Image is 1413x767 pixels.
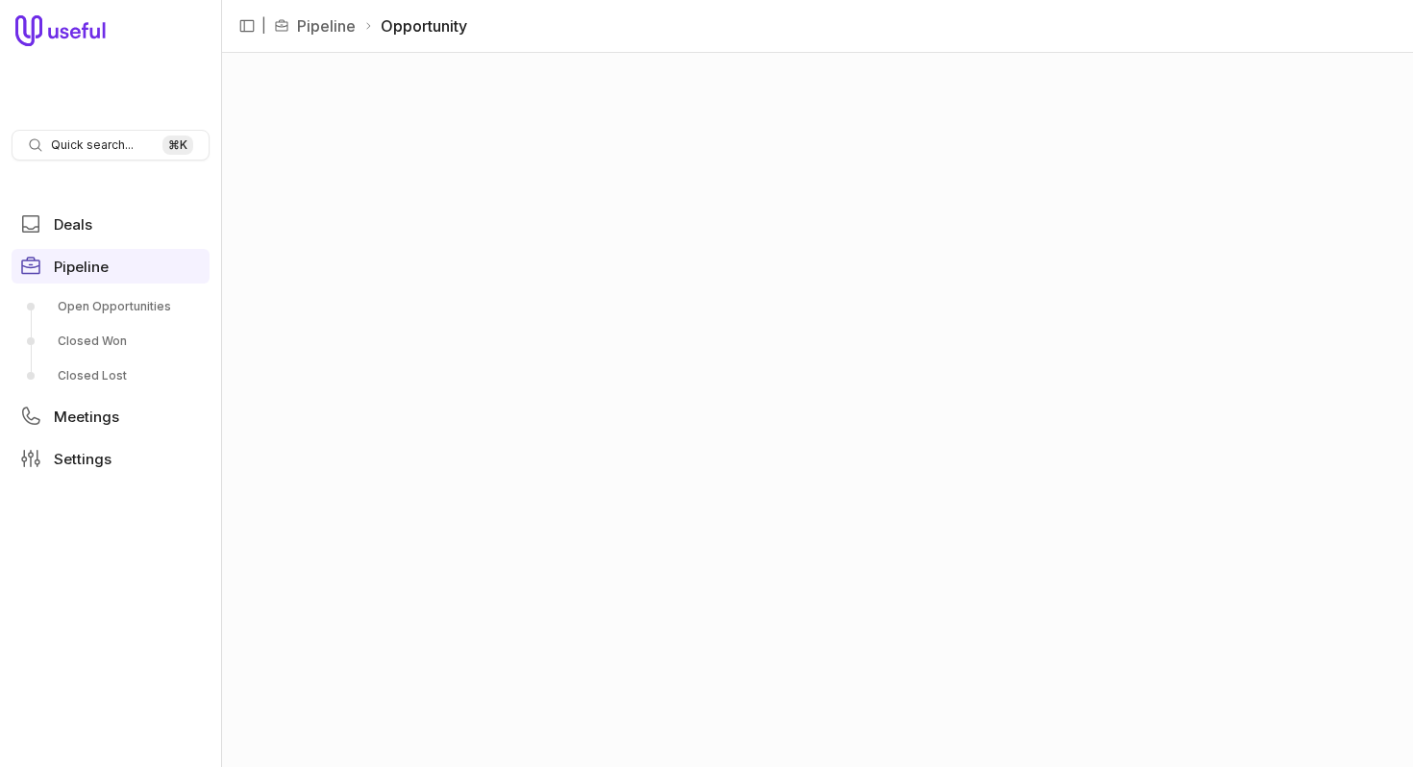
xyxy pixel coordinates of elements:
a: Pipeline [297,14,356,37]
a: Deals [12,207,210,241]
a: Closed Won [12,326,210,357]
button: Collapse sidebar [233,12,261,40]
a: Settings [12,441,210,476]
span: Pipeline [54,260,109,274]
span: Settings [54,452,112,466]
a: Closed Lost [12,360,210,391]
span: | [261,14,266,37]
a: Meetings [12,399,210,433]
li: Opportunity [363,14,467,37]
span: Deals [54,217,92,232]
span: Meetings [54,409,119,424]
kbd: ⌘ K [162,136,193,155]
span: Quick search... [51,137,134,153]
div: Pipeline submenu [12,291,210,391]
a: Open Opportunities [12,291,210,322]
a: Pipeline [12,249,210,284]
